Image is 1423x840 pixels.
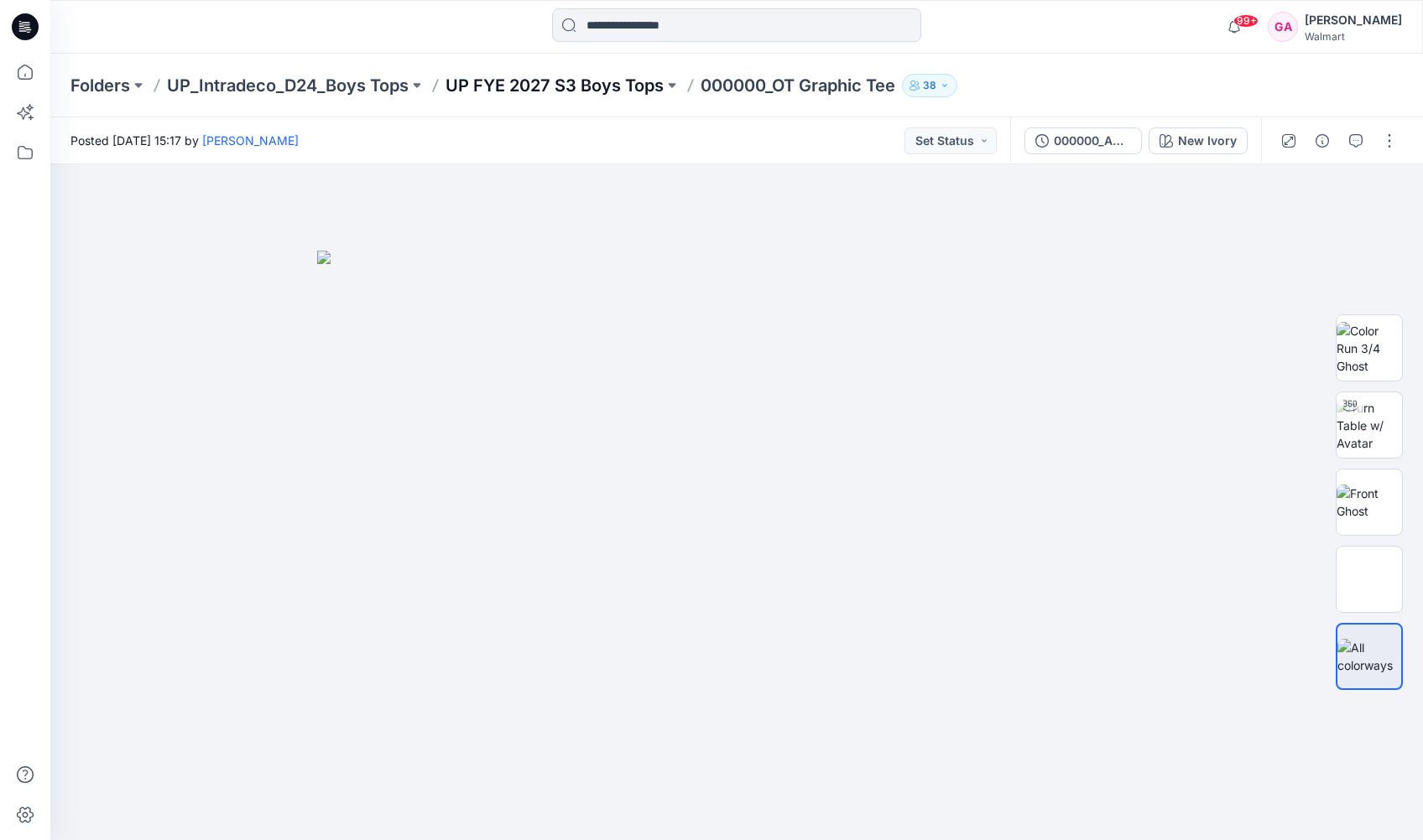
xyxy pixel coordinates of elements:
div: New Ivory [1178,132,1237,150]
div: GA [1268,12,1298,42]
a: UP FYE 2027 S3 Boys Tops [446,74,664,97]
a: UP_Intradeco_D24_Boys Tops [167,74,409,97]
button: Details [1309,127,1336,154]
img: eyJhbGciOiJIUzI1NiIsImtpZCI6IjAiLCJzbHQiOiJzZXMiLCJ0eXAiOiJKV1QifQ.eyJkYXRhIjp7InR5cGUiOiJzdG9yYW... [317,251,1156,840]
button: New Ivory [1149,127,1248,154]
img: Front Ghost [1337,485,1402,520]
p: 000000_OT Graphic Tee [701,74,895,97]
a: Folders [70,74,130,97]
img: All colorways [1337,639,1401,674]
div: Walmart [1305,30,1402,43]
button: 000000_ADM_OT Graphic Tee [1024,127,1142,154]
a: [PERSON_NAME] [202,133,299,148]
img: Color Run 3/4 Ghost [1337,322,1402,375]
span: 99+ [1233,14,1259,28]
span: Posted [DATE] 15:17 by [70,132,299,149]
div: [PERSON_NAME] [1305,10,1402,30]
p: 38 [923,76,936,95]
button: 38 [902,74,957,97]
div: 000000_ADM_OT Graphic Tee [1054,132,1131,150]
img: Turn Table w/ Avatar [1337,399,1402,452]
